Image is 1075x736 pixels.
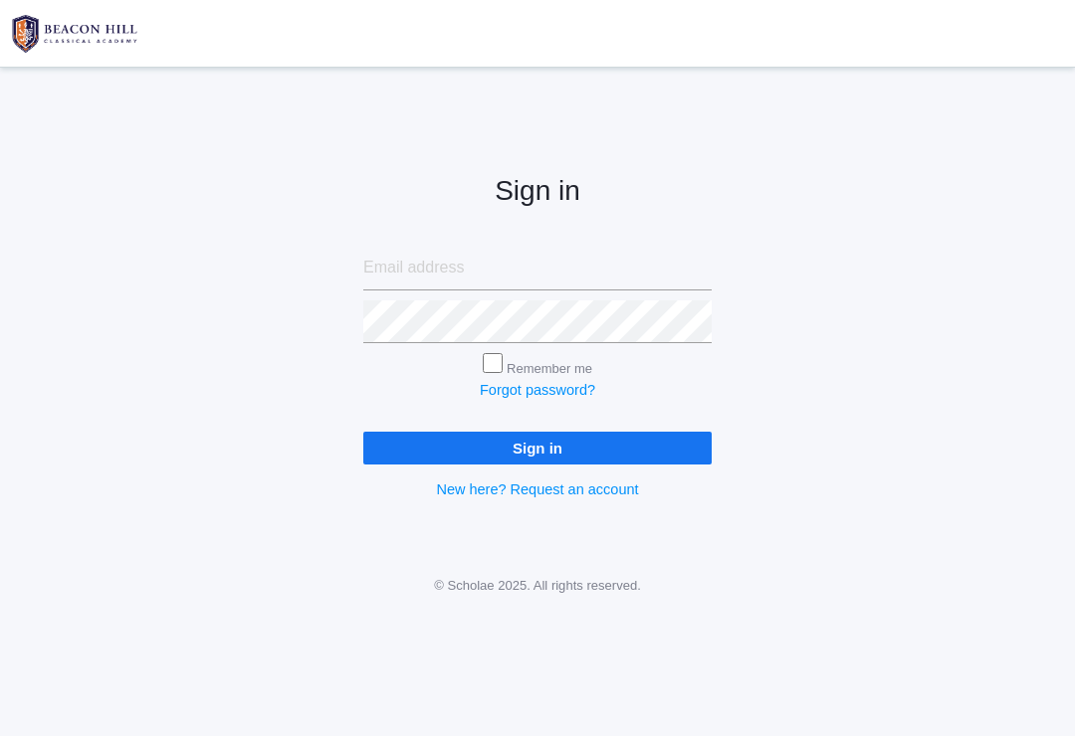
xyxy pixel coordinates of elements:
a: Forgot password? [480,382,595,398]
label: Remember me [507,361,592,376]
h2: Sign in [363,176,712,207]
input: Email address [363,247,712,290]
input: Sign in [363,432,712,464]
a: New here? Request an account [436,481,638,497]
